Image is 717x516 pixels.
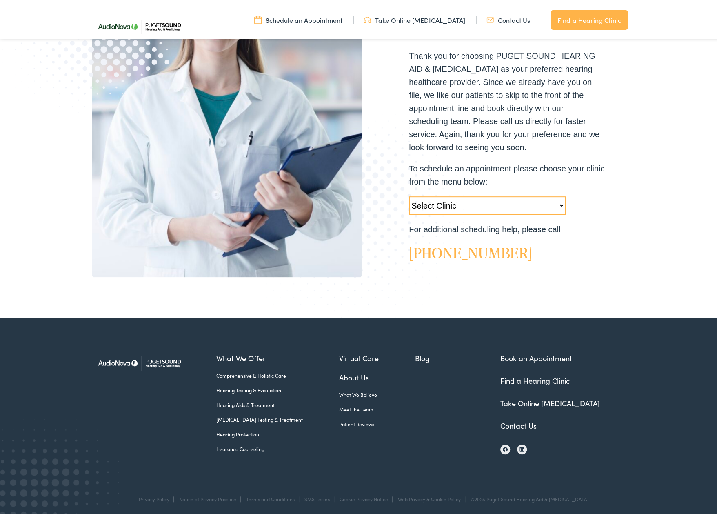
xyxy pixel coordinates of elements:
a: Meet the Team [339,404,415,411]
a: Schedule an Appointment [254,13,342,22]
a: What We Offer [216,351,339,362]
a: Find a Hearing Clinic [551,8,628,28]
img: Bottom portion of a graphic image with a halftone pattern, adding to the site's aesthetic appeal. [254,111,469,333]
img: utility icon [254,13,262,22]
a: [PHONE_NUMBER] [409,240,533,261]
a: What We Believe [339,389,415,396]
a: Contact Us [486,13,530,22]
img: Puget Sound Hearing Aid & Audiology [92,345,186,378]
a: Patient Reviews [339,418,415,426]
a: Notice of Privacy Practice [179,494,236,500]
a: Privacy Policy [139,494,169,500]
a: SMS Terms [304,494,330,500]
img: utility icon [364,13,371,22]
a: Comprehensive & Holistic Care [216,370,339,377]
a: Web Privacy & Cookie Policy [398,494,461,500]
div: ©2025 Puget Sound Hearing Aid & [MEDICAL_DATA] [466,494,589,500]
a: Blog [415,351,466,362]
a: Take Online [MEDICAL_DATA] [500,396,600,406]
img: utility icon [486,13,494,22]
a: Contact Us [500,418,537,429]
p: Thank you for choosing PUGET SOUND HEARING AID & [MEDICAL_DATA] as your preferred hearing healthc... [409,47,605,152]
a: Terms and Conditions [246,494,295,500]
a: [MEDICAL_DATA] Testing & Treatment [216,414,339,421]
img: LinkedIn [519,445,524,450]
a: Hearing Testing & Evaluation [216,385,339,392]
a: Hearing Protection [216,429,339,436]
a: Book an Appointment [500,351,572,361]
img: Facebook icon, indicating the presence of the site or brand on the social media platform. [503,445,508,450]
a: Take Online [MEDICAL_DATA] [364,13,465,22]
p: To schedule an appointment please choose your clinic from the menu below: [409,160,605,186]
a: Find a Hearing Clinic [500,374,570,384]
a: Cookie Privacy Notice [340,494,388,500]
a: Virtual Care [339,351,415,362]
a: About Us [339,370,415,381]
p: For additional scheduling help, please call [409,221,605,234]
a: Hearing Aids & Treatment [216,399,339,407]
a: Insurance Counseling [216,443,339,451]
